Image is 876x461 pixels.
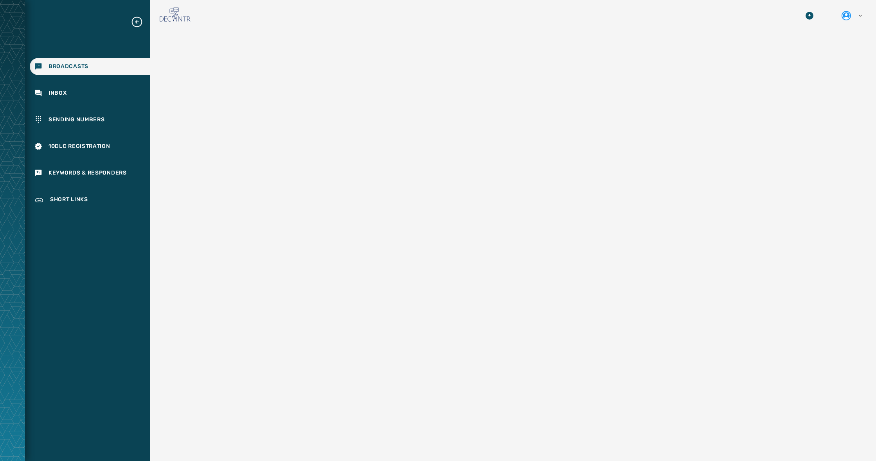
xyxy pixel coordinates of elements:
[802,9,817,23] button: Download Menu
[30,164,150,182] a: Navigate to Keywords & Responders
[30,111,150,128] a: Navigate to Sending Numbers
[49,142,110,150] span: 10DLC Registration
[30,138,150,155] a: Navigate to 10DLC Registration
[50,196,88,205] span: Short Links
[49,89,67,97] span: Inbox
[30,58,150,75] a: Navigate to Broadcasts
[49,63,88,70] span: Broadcasts
[838,8,867,23] button: User settings
[131,16,149,28] button: Expand sub nav menu
[49,169,127,177] span: Keywords & Responders
[30,191,150,210] a: Navigate to Short Links
[30,85,150,102] a: Navigate to Inbox
[49,116,105,124] span: Sending Numbers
